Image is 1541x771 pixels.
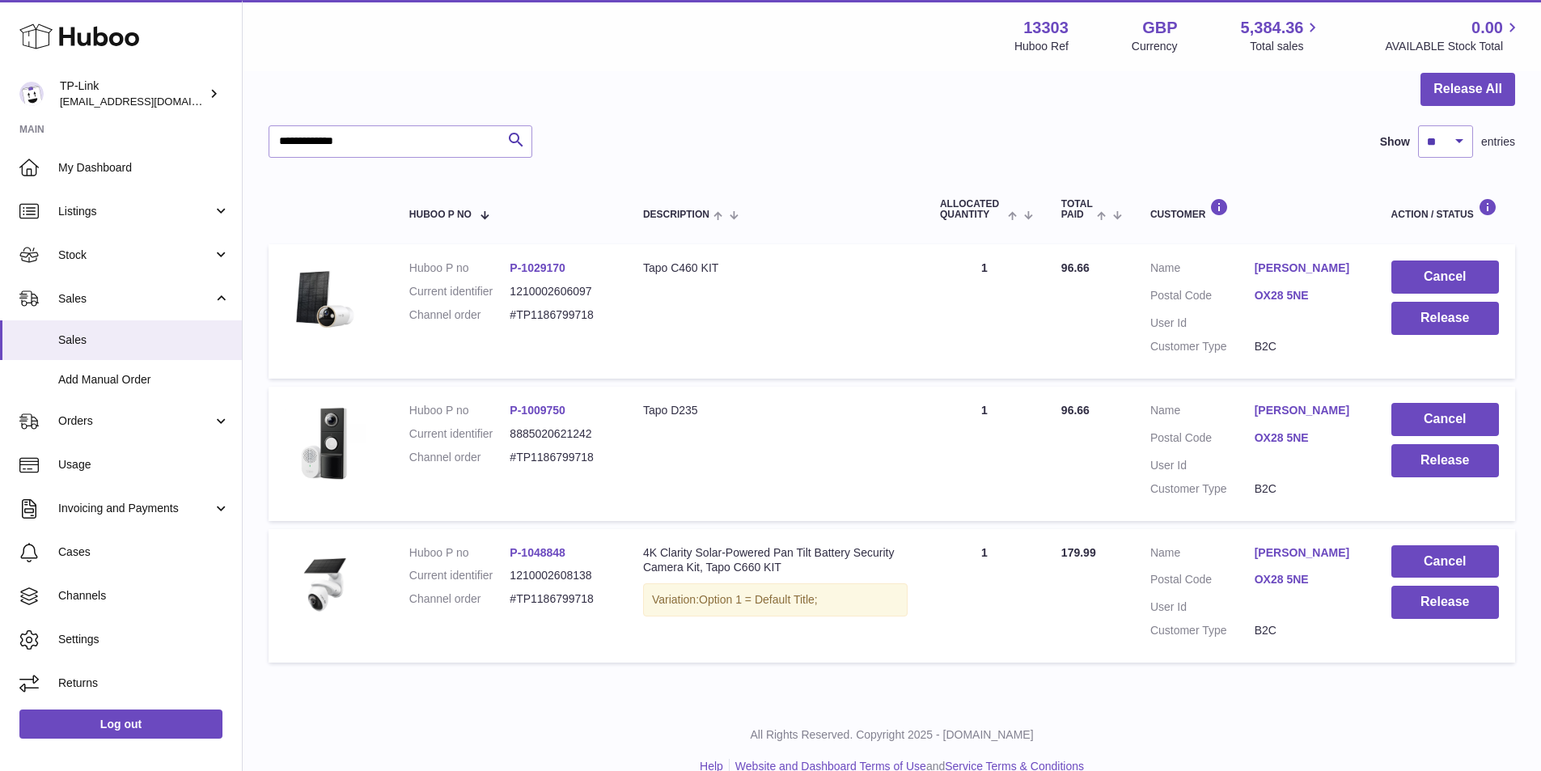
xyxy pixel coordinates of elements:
td: 1 [924,244,1045,379]
div: Currency [1132,39,1178,54]
dt: Huboo P no [409,261,510,276]
dt: User Id [1150,316,1255,331]
span: Option 1 = Default Title; [699,593,818,606]
a: [PERSON_NAME] [1255,545,1359,561]
div: Action / Status [1391,198,1499,220]
strong: GBP [1142,17,1177,39]
label: Show [1380,134,1410,150]
span: 96.66 [1061,404,1090,417]
dd: 8885020621242 [510,426,611,442]
a: 0.00 AVAILABLE Stock Total [1385,17,1522,54]
img: 133031744300089.jpg [285,261,366,333]
strong: 13303 [1023,17,1069,39]
span: 0.00 [1471,17,1503,39]
img: 133031727278049.jpg [285,403,366,484]
dt: User Id [1150,458,1255,473]
dt: Current identifier [409,568,510,583]
dt: Name [1150,545,1255,565]
dd: #TP1186799718 [510,450,611,465]
dd: #TP1186799718 [510,591,611,607]
dt: Customer Type [1150,339,1255,354]
dt: Customer Type [1150,481,1255,497]
button: Release All [1420,73,1515,106]
td: 1 [924,387,1045,521]
span: Huboo P no [409,210,472,220]
button: Release [1391,444,1499,477]
dd: B2C [1255,339,1359,354]
span: Total sales [1250,39,1322,54]
a: OX28 5NE [1255,430,1359,446]
dt: Huboo P no [409,403,510,418]
a: [PERSON_NAME] [1255,403,1359,418]
dt: Postal Code [1150,288,1255,307]
dt: User Id [1150,599,1255,615]
a: P-1029170 [510,261,565,274]
span: Usage [58,457,230,472]
img: gaby.chen@tp-link.com [19,82,44,106]
dt: Channel order [409,591,510,607]
dt: Huboo P no [409,545,510,561]
dt: Customer Type [1150,623,1255,638]
dt: Name [1150,403,1255,422]
dd: B2C [1255,623,1359,638]
dd: 1210002608138 [510,568,611,583]
span: Listings [58,204,213,219]
button: Cancel [1391,403,1499,436]
span: Orders [58,413,213,429]
dd: 1210002606097 [510,284,611,299]
a: OX28 5NE [1255,288,1359,303]
span: AVAILABLE Stock Total [1385,39,1522,54]
a: OX28 5NE [1255,572,1359,587]
dt: Postal Code [1150,430,1255,450]
a: 5,384.36 Total sales [1241,17,1323,54]
a: P-1048848 [510,546,565,559]
div: Customer [1150,198,1359,220]
span: 96.66 [1061,261,1090,274]
button: Release [1391,302,1499,335]
div: Tapo C460 KIT [643,261,908,276]
dt: Channel order [409,450,510,465]
span: Sales [58,333,230,348]
span: Total paid [1061,199,1093,220]
a: [PERSON_NAME] [1255,261,1359,276]
span: 5,384.36 [1241,17,1304,39]
td: 1 [924,529,1045,663]
div: Tapo D235 [643,403,908,418]
span: Description [643,210,709,220]
span: Add Manual Order [58,372,230,388]
dt: Name [1150,261,1255,280]
span: Channels [58,588,230,604]
img: Tapo_C660_KIT_EU_1.0_overview_01_large_20250408025139g.jpg [285,545,366,626]
dd: B2C [1255,481,1359,497]
p: All Rights Reserved. Copyright 2025 - [DOMAIN_NAME] [256,727,1528,743]
button: Cancel [1391,545,1499,578]
div: 4K Clarity Solar-Powered Pan Tilt Battery Security Camera Kit, Tapo C660 KIT [643,545,908,576]
span: ALLOCATED Quantity [940,199,1004,220]
button: Cancel [1391,261,1499,294]
span: 179.99 [1061,546,1096,559]
span: [EMAIL_ADDRESS][DOMAIN_NAME] [60,95,238,108]
dd: #TP1186799718 [510,307,611,323]
span: Settings [58,632,230,647]
span: Invoicing and Payments [58,501,213,516]
dt: Channel order [409,307,510,323]
span: Stock [58,248,213,263]
dt: Current identifier [409,284,510,299]
div: TP-Link [60,78,205,109]
span: My Dashboard [58,160,230,176]
span: Returns [58,676,230,691]
dt: Postal Code [1150,572,1255,591]
div: Huboo Ref [1014,39,1069,54]
dt: Current identifier [409,426,510,442]
button: Release [1391,586,1499,619]
div: Variation: [643,583,908,616]
a: P-1009750 [510,404,565,417]
span: Sales [58,291,213,307]
span: Cases [58,544,230,560]
a: Log out [19,710,222,739]
span: entries [1481,134,1515,150]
